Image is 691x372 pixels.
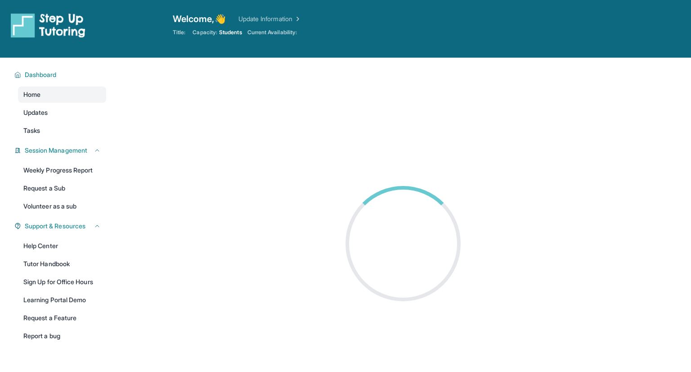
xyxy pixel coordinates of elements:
[18,292,106,308] a: Learning Portal Demo
[18,238,106,254] a: Help Center
[11,13,85,38] img: logo
[18,104,106,121] a: Updates
[23,126,40,135] span: Tasks
[25,70,57,79] span: Dashboard
[173,13,226,25] span: Welcome, 👋
[292,14,301,23] img: Chevron Right
[25,222,85,231] span: Support & Resources
[25,146,87,155] span: Session Management
[18,162,106,178] a: Weekly Progress Report
[21,222,101,231] button: Support & Resources
[18,328,106,344] a: Report a bug
[193,29,217,36] span: Capacity:
[18,256,106,272] a: Tutor Handbook
[18,180,106,196] a: Request a Sub
[18,198,106,214] a: Volunteer as a sub
[18,310,106,326] a: Request a Feature
[23,90,40,99] span: Home
[18,274,106,290] a: Sign Up for Office Hours
[247,29,297,36] span: Current Availability:
[173,29,185,36] span: Title:
[21,70,101,79] button: Dashboard
[18,122,106,139] a: Tasks
[23,108,48,117] span: Updates
[219,29,242,36] span: Students
[21,146,101,155] button: Session Management
[18,86,106,103] a: Home
[238,14,301,23] a: Update Information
